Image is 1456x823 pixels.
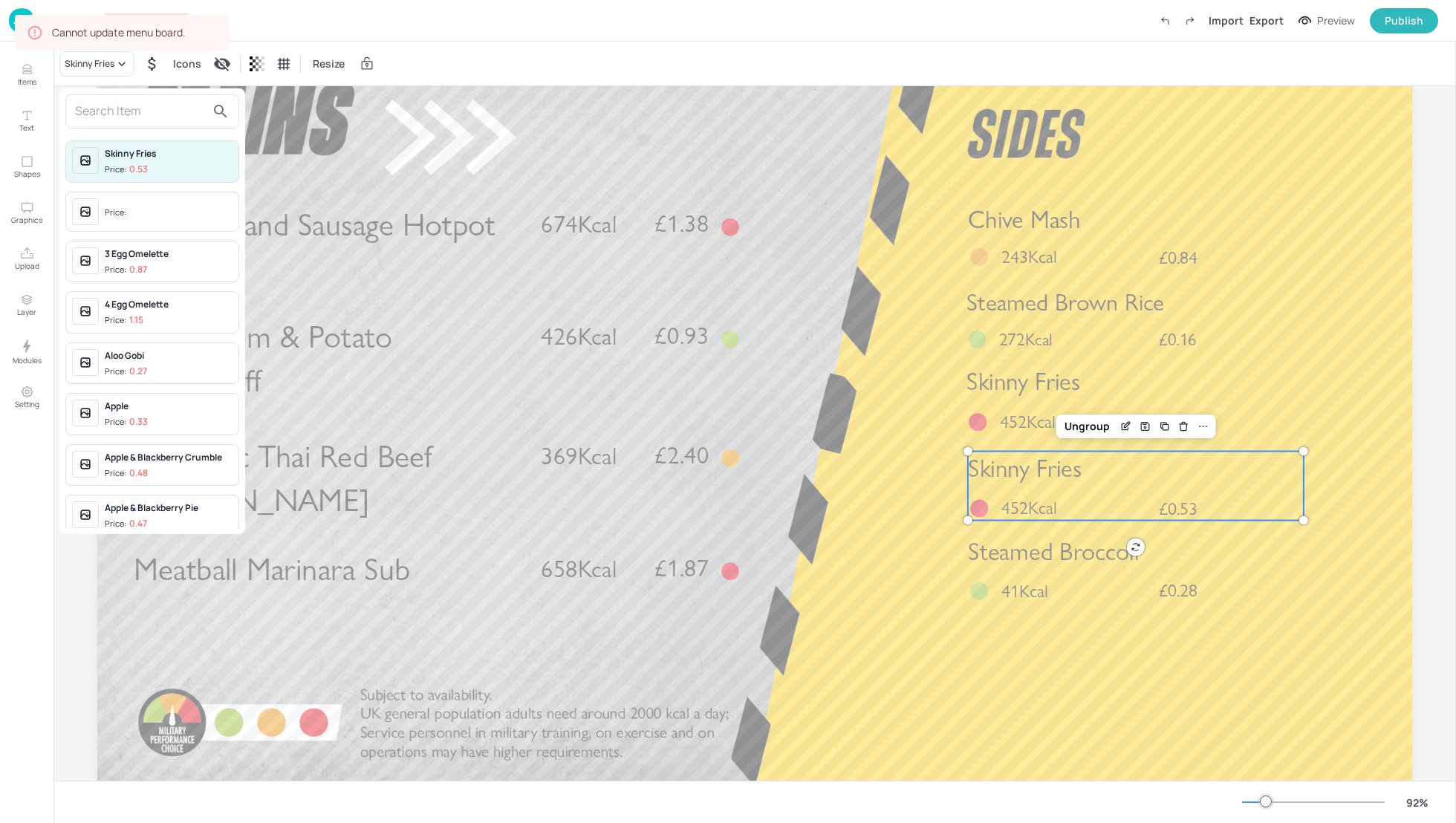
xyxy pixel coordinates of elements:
div: Price: [105,264,147,276]
div: Apple & Blackberry Crumble [105,451,233,464]
p: 0.27 [129,366,147,377]
div: Price: [105,206,129,219]
div: 3 Egg Omelette [105,247,233,261]
p: 0.47 [129,518,147,529]
div: Apple [105,400,233,413]
p: 0.48 [129,468,148,478]
div: Cannot update menu board. [52,19,186,46]
div: Price: [105,163,148,176]
div: Aloo Gobi [105,349,233,362]
p: 0.33 [129,417,148,427]
div: Skinny Fries [105,147,233,160]
div: Price: [105,467,148,480]
p: 0.87 [129,264,147,275]
div: Price: [105,518,147,530]
div: Price: [105,314,143,327]
p: 0.53 [129,164,148,175]
div: Price: [105,365,147,378]
div: 4 Egg Omelette [105,298,233,311]
div: Price: [105,416,148,429]
div: Apple & Blackberry Pie [105,501,233,515]
button: search [206,97,235,126]
input: Search Item [75,100,206,123]
p: 1.15 [129,315,143,325]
